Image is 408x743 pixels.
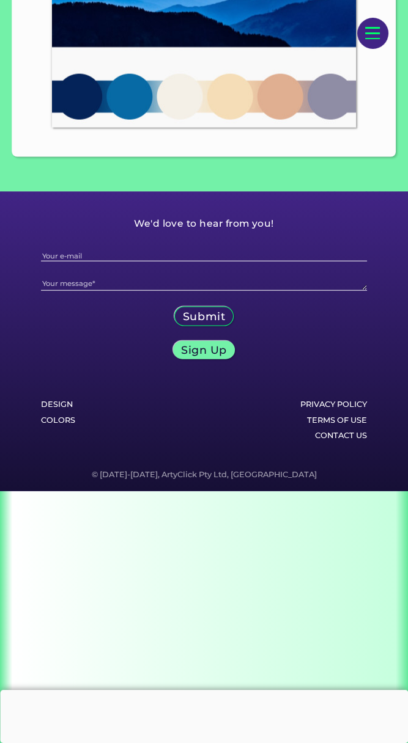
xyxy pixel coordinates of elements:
h5: Submit [183,311,225,322]
a: Contact Us [245,428,367,444]
a: Sign Up [173,341,234,359]
a: Terms of Use [245,412,367,428]
input: Your e-mail [41,250,368,262]
a: Privacy policy [245,397,367,412]
a: Colors [41,412,163,428]
a: Design [41,397,163,412]
h5: We'd love to hear from you! [41,216,368,232]
h6: © [DATE]-[DATE], ArtyClick Pty Ltd, [GEOGRAPHIC_DATA] [10,468,398,481]
h5: Sign Up [181,345,227,356]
